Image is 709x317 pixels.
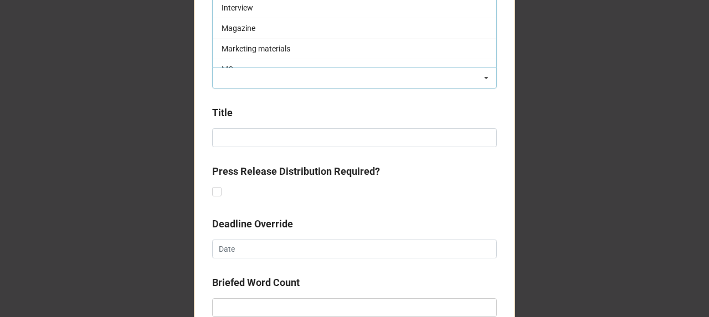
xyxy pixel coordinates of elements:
label: Press Release Distribution Required? [212,164,380,179]
label: Briefed Word Count [212,275,300,290]
label: Deadline Override [212,216,293,232]
span: Magazine [222,24,255,33]
span: Interview [222,3,253,12]
span: MC [222,65,233,74]
label: Title [212,105,233,121]
span: Marketing materials [222,44,290,53]
input: Date [212,240,497,258]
